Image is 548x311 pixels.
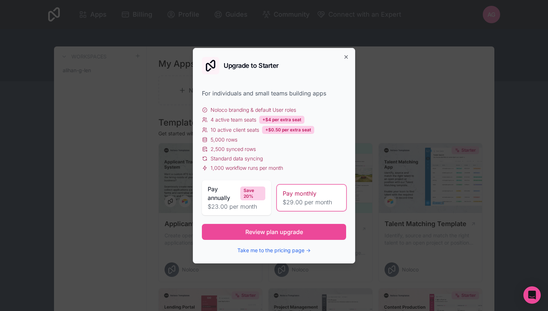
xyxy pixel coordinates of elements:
h2: Upgrade to Starter [224,62,279,69]
span: Review plan upgrade [245,228,303,236]
span: $29.00 per month [283,198,340,206]
button: Review plan upgrade [202,224,346,240]
span: $23.00 per month [208,202,265,211]
span: 1,000 workflow runs per month [211,164,283,172]
span: Pay annually [208,185,237,202]
span: 2,500 synced rows [211,146,256,153]
div: For individuals and small teams building apps [202,89,346,98]
button: Take me to the pricing page → [237,247,311,254]
span: Pay monthly [283,189,316,198]
span: Standard data syncing [211,155,263,162]
span: 5,000 rows [211,136,237,143]
div: Save 20% [240,187,265,200]
div: +$4 per extra seat [259,116,304,124]
div: +$0.50 per extra seat [262,126,314,134]
span: 10 active client seats [211,126,259,134]
span: Noloco branding & default User roles [211,106,296,114]
span: 4 active team seats [211,116,256,123]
